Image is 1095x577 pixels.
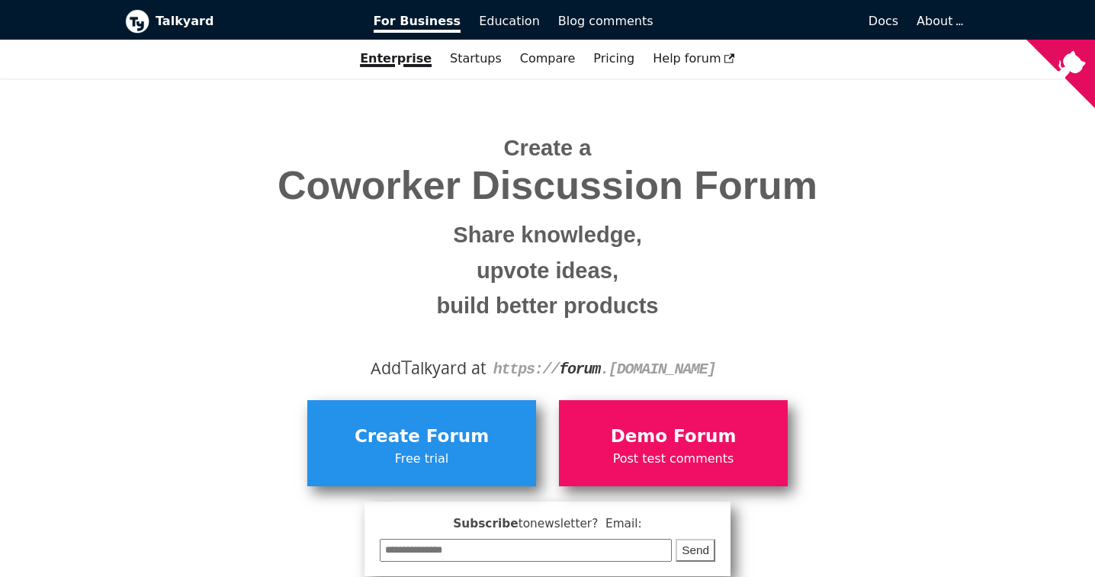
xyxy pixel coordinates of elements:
[479,14,540,28] span: Education
[136,355,959,381] div: Add alkyard at
[125,9,352,34] a: Talkyard logoTalkyard
[493,361,716,378] code: https:// . [DOMAIN_NAME]
[549,8,663,34] a: Blog comments
[470,8,549,34] a: Education
[559,361,600,378] strong: forum
[676,539,715,563] button: Send
[663,8,908,34] a: Docs
[351,46,441,72] a: Enterprise
[307,400,536,486] a: Create ForumFree trial
[136,288,959,324] small: build better products
[519,517,642,531] span: to newsletter ? Email:
[364,8,470,34] a: For Business
[315,449,528,469] span: Free trial
[504,136,592,160] span: Create a
[441,46,511,72] a: Startups
[136,253,959,289] small: upvote ideas,
[584,46,644,72] a: Pricing
[401,353,412,380] span: T
[567,422,780,451] span: Demo Forum
[156,11,352,31] b: Talkyard
[315,422,528,451] span: Create Forum
[917,14,961,28] a: About
[136,164,959,207] span: Coworker Discussion Forum
[520,51,576,66] a: Compare
[136,217,959,253] small: Share knowledge,
[558,14,653,28] span: Blog comments
[559,400,788,486] a: Demo ForumPost test comments
[567,449,780,469] span: Post test comments
[380,514,715,534] span: Subscribe
[125,9,149,34] img: Talkyard logo
[653,51,735,66] span: Help forum
[869,14,898,28] span: Docs
[644,46,744,72] a: Help forum
[374,14,461,33] span: For Business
